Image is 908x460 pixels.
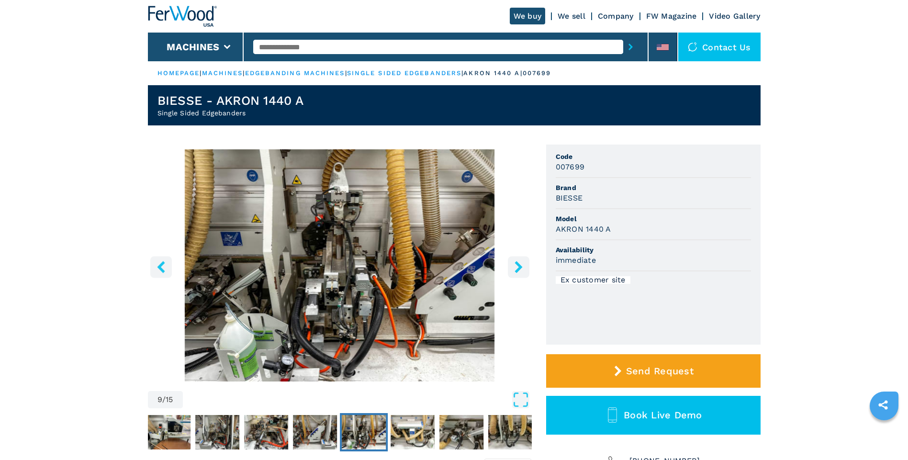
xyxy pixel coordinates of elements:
img: 775896493162c4c3c01fed1dcef45a04 [293,415,337,449]
a: HOMEPAGE [157,69,200,77]
span: | [345,69,347,77]
span: Availability [556,245,751,255]
img: 810c25845db49e2935a7f2a8f404d2e2 [342,415,386,449]
button: Go to Slide 9 [340,413,388,451]
a: FW Magazine [646,11,697,21]
button: Go to Slide 12 [486,413,534,451]
img: 54e9a0acdaf8bd8c1110d5f0dfcb1749 [488,415,532,449]
div: Ex customer site [556,276,630,284]
button: submit-button [623,36,638,58]
span: | [243,69,245,77]
button: right-button [508,256,529,278]
img: 1d25a8c72f62196919685815f09971d1 [244,415,288,449]
span: Send Request [626,365,694,377]
span: Book Live Demo [624,409,702,421]
button: Go to Slide 7 [242,413,290,451]
img: f929c85a1a2982dcf2b0e8bcd95d04df [146,415,191,449]
h3: immediate [556,255,596,266]
button: Machines [167,41,219,53]
button: Open Fullscreen [185,391,529,408]
button: Go to Slide 6 [193,413,241,451]
span: Code [556,152,751,161]
button: Go to Slide 5 [145,413,192,451]
a: Video Gallery [709,11,760,21]
a: Company [598,11,634,21]
h3: AKRON 1440 A [556,224,611,235]
a: machines [202,69,243,77]
img: e085926a3573262f0b86b5be53dff074 [391,415,435,449]
div: Contact us [678,33,761,61]
img: Single Sided Edgebanders BIESSE AKRON 1440 A [148,149,532,381]
h3: 007699 [556,161,585,172]
button: left-button [150,256,172,278]
img: da8b6762e1f115821b96c6bb80f0ad54 [195,415,239,449]
iframe: Chat [867,417,901,453]
span: 9 [157,396,162,404]
span: / [162,396,166,404]
h1: BIESSE - AKRON 1440 A [157,93,303,108]
button: Send Request [546,354,761,388]
button: Go to Slide 10 [389,413,437,451]
h3: BIESSE [556,192,583,203]
a: We sell [558,11,585,21]
button: Book Live Demo [546,396,761,435]
h2: Single Sided Edgebanders [157,108,303,118]
div: Go to Slide 9 [148,149,532,381]
button: Go to Slide 8 [291,413,339,451]
span: | [200,69,202,77]
a: We buy [510,8,546,24]
a: single sided edgebanders [347,69,461,77]
button: Go to Slide 11 [437,413,485,451]
a: sharethis [871,393,895,417]
p: akron 1440 a | [463,69,522,78]
span: | [461,69,463,77]
span: 15 [166,396,173,404]
p: 007699 [523,69,551,78]
span: Model [556,214,751,224]
a: edgebanding machines [245,69,345,77]
img: 7763761c865b60d0080c4c7728f5f9c5 [439,415,483,449]
span: Brand [556,183,751,192]
img: Contact us [688,42,697,52]
img: Ferwood [148,6,217,27]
